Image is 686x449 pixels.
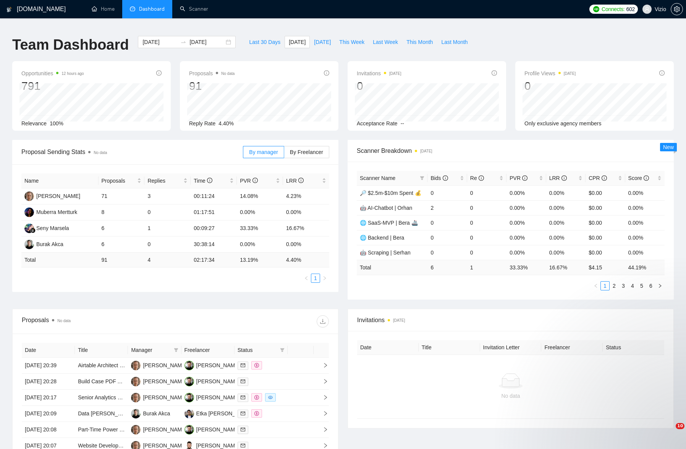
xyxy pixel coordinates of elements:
[304,276,309,280] span: left
[144,204,191,220] td: 0
[418,172,426,184] span: filter
[139,6,165,12] span: Dashboard
[144,237,191,253] td: 0
[21,173,99,188] th: Name
[589,175,607,181] span: CPR
[586,245,625,260] td: $0.00
[357,69,401,78] span: Invitations
[357,79,401,93] div: 0
[21,147,243,157] span: Proposal Sending Stats
[311,274,320,282] a: 1
[671,6,683,12] span: setting
[625,260,665,275] td: 44.19 %
[254,411,259,416] span: dollar
[637,281,646,290] li: 5
[184,361,194,370] img: OG
[628,282,637,290] a: 4
[24,207,34,217] img: MM
[12,36,129,54] h1: Team Dashboard
[628,281,637,290] li: 4
[603,340,664,355] th: Status
[369,36,402,48] button: Last Week
[156,70,162,76] span: info-circle
[131,410,170,416] a: BABurak Akca
[283,253,329,267] td: 4.40 %
[24,193,80,199] a: SK[PERSON_NAME]
[492,70,497,76] span: info-circle
[360,250,411,256] a: 🤖 Scraping | Serhan
[310,36,335,48] button: [DATE]
[99,204,145,220] td: 8
[131,394,187,400] a: SK[PERSON_NAME]
[360,190,421,196] a: 🔎 $2.5m-$10m Spent 💰
[602,5,625,13] span: Connects:
[441,38,468,46] span: Last Month
[506,230,546,245] td: 0.00%
[524,69,576,78] span: Profile Views
[637,282,646,290] a: 5
[427,260,467,275] td: 6
[360,235,404,241] a: 🌐 Backend | Bera
[671,3,683,15] button: setting
[357,146,665,156] span: Scanner Breakdown
[663,144,674,150] span: New
[506,260,546,275] td: 33.33 %
[467,200,506,215] td: 0
[130,6,135,11] span: dashboard
[143,377,187,386] div: [PERSON_NAME]
[283,188,329,204] td: 4.23%
[184,362,240,368] a: OG[PERSON_NAME]
[283,204,329,220] td: 0.00%
[22,406,75,422] td: [DATE] 20:09
[240,178,258,184] span: PVR
[610,281,619,290] li: 2
[22,358,75,374] td: [DATE] 20:39
[143,361,187,370] div: [PERSON_NAME]
[36,208,77,216] div: Muberra Mertturk
[22,374,75,390] td: [DATE] 20:28
[241,395,245,400] span: mail
[218,120,234,126] span: 4.40%
[142,38,177,46] input: Start date
[131,361,141,370] img: SK
[147,177,182,185] span: Replies
[470,175,484,181] span: Re
[626,5,634,13] span: 602
[189,69,235,78] span: Proposals
[625,215,665,230] td: 0.00%
[131,346,170,354] span: Manager
[317,443,328,448] span: right
[180,6,208,12] a: searchScanner
[393,318,405,323] time: [DATE]
[625,245,665,260] td: 0.00%
[144,220,191,237] td: 1
[78,362,278,368] a: Airtable Architect – Operational Data Backup, KPI Dashboards & Marketing Analytics
[437,36,472,48] button: Last Month
[189,79,235,93] div: 91
[625,230,665,245] td: 0.00%
[586,215,625,230] td: $0.00
[283,237,329,253] td: 0.00%
[189,120,215,126] span: Reply Rate
[510,175,527,181] span: PVR
[655,281,665,290] li: Next Page
[467,260,506,275] td: 1
[289,38,306,46] span: [DATE]
[57,319,71,323] span: No data
[506,200,546,215] td: 0.00%
[245,36,285,48] button: Last 30 Days
[593,6,599,12] img: upwork-logo.png
[676,423,684,429] span: 10
[610,282,618,290] a: 2
[317,427,328,432] span: right
[357,340,419,355] th: Date
[549,175,567,181] span: LRR
[522,175,527,181] span: info-circle
[268,395,273,400] span: eye
[241,379,245,384] span: mail
[586,230,625,245] td: $0.00
[647,282,655,290] a: 6
[427,185,467,200] td: 0
[180,39,186,45] span: swap-right
[196,425,240,434] div: [PERSON_NAME]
